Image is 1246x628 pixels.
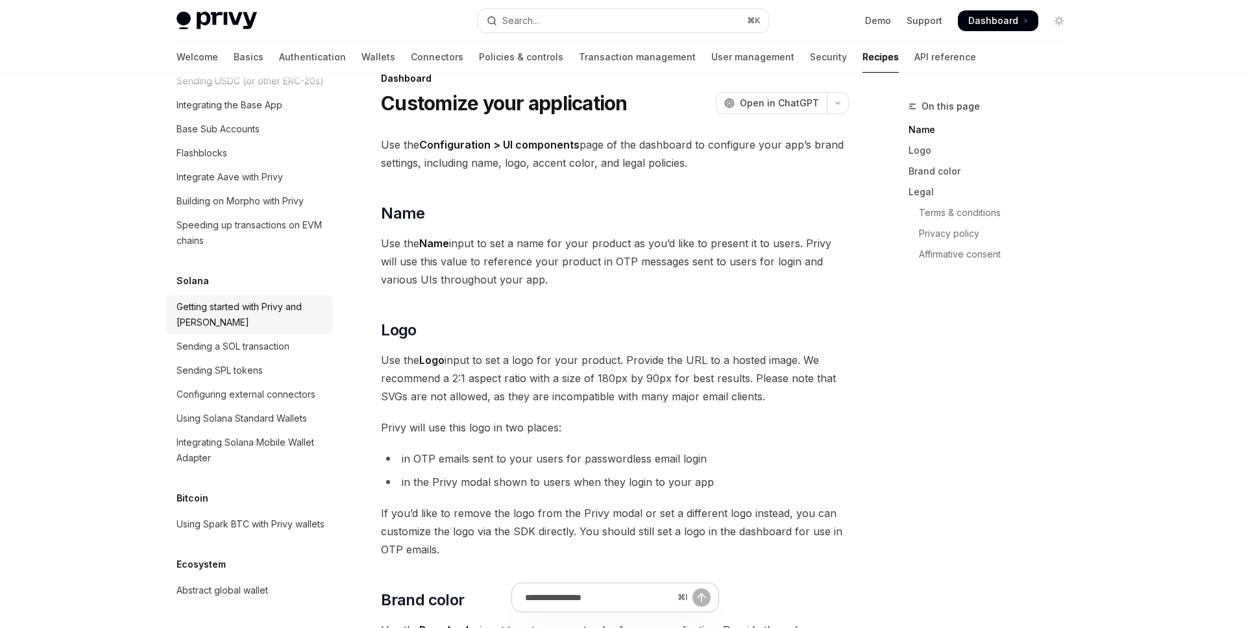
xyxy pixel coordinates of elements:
a: Security [810,42,847,73]
button: Open in ChatGPT [716,92,827,114]
a: Flashblocks [166,141,332,165]
div: Base Sub Accounts [177,121,260,137]
a: Connectors [411,42,463,73]
input: Ask a question... [525,583,672,612]
a: Configuring external connectors [166,383,332,406]
a: Brand color [909,161,1080,182]
strong: Configuration > UI components [419,138,580,151]
span: ⌘ K [747,16,761,26]
a: Policies & controls [479,42,563,73]
a: Demo [865,14,891,27]
span: Name [381,203,425,224]
h5: Bitcoin [177,490,208,506]
h1: Customize your application [381,91,628,115]
span: Use the input to set a name for your product as you’d like to present it to users. Privy will use... [381,234,849,289]
button: Send message [692,588,711,607]
a: Recipes [862,42,899,73]
button: Open search [478,9,768,32]
div: Dashboard [381,72,849,85]
strong: Name [419,237,449,250]
a: Getting started with Privy and [PERSON_NAME] [166,295,332,334]
a: Dashboard [958,10,1038,31]
a: Speeding up transactions on EVM chains [166,213,332,252]
div: Sending SPL tokens [177,363,263,378]
span: On this page [922,99,980,114]
li: in OTP emails sent to your users for passwordless email login [381,450,849,468]
a: Integrating the Base App [166,93,332,117]
span: Use the page of the dashboard to configure your app’s brand settings, including name, logo, accen... [381,136,849,172]
h5: Ecosystem [177,557,226,572]
div: Speeding up transactions on EVM chains [177,217,324,248]
li: in the Privy modal shown to users when they login to your app [381,473,849,491]
a: Sending SPL tokens [166,359,332,382]
div: Integrate Aave with Privy [177,169,283,185]
a: User management [711,42,794,73]
a: Basics [234,42,263,73]
div: Flashblocks [177,145,227,161]
a: Building on Morpho with Privy [166,189,332,213]
a: Affirmative consent [909,244,1080,265]
span: Logo [381,320,417,341]
a: Authentication [279,42,346,73]
div: Integrating Solana Mobile Wallet Adapter [177,435,324,466]
a: Welcome [177,42,218,73]
a: Legal [909,182,1080,202]
div: Search... [502,13,539,29]
span: Use the input to set a logo for your product. Provide the URL to a hosted image. We recommend a 2... [381,351,849,405]
div: Getting started with Privy and [PERSON_NAME] [177,299,324,330]
div: Integrating the Base App [177,97,282,113]
a: Terms & conditions [909,202,1080,223]
a: Abstract global wallet [166,579,332,602]
span: Dashboard [968,14,1018,27]
a: Support [907,14,942,27]
a: Transaction management [579,42,696,73]
div: Configuring external connectors [177,387,315,402]
span: If you’d like to remove the logo from the Privy modal or set a different logo instead, you can cu... [381,504,849,559]
div: Sending a SOL transaction [177,339,289,354]
a: Using Spark BTC with Privy wallets [166,513,332,536]
a: Logo [909,140,1080,161]
a: Sending a SOL transaction [166,335,332,358]
a: Integrate Aave with Privy [166,165,332,189]
img: light logo [177,12,257,30]
a: Using Solana Standard Wallets [166,407,332,430]
div: Abstract global wallet [177,583,268,598]
a: API reference [914,42,976,73]
span: Privy will use this logo in two places: [381,418,849,437]
div: Building on Morpho with Privy [177,193,304,209]
a: Name [909,119,1080,140]
h5: Solana [177,273,209,289]
strong: Logo [419,354,445,367]
div: Using Solana Standard Wallets [177,411,307,426]
a: Privacy policy [909,223,1080,244]
span: Open in ChatGPT [740,97,819,110]
button: Toggle dark mode [1049,10,1069,31]
a: Wallets [361,42,395,73]
div: Using Spark BTC with Privy wallets [177,516,324,532]
a: Base Sub Accounts [166,117,332,141]
a: Integrating Solana Mobile Wallet Adapter [166,431,332,470]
